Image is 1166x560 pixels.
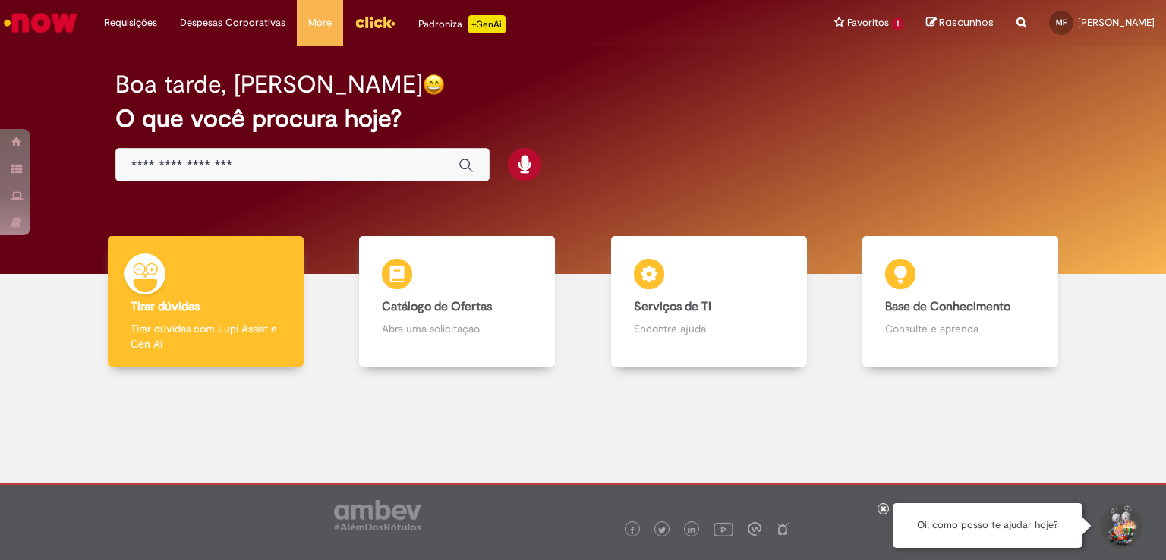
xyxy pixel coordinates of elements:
p: Abra uma solicitação [382,321,532,336]
span: 1 [892,17,903,30]
img: logo_footer_twitter.png [658,527,666,534]
div: Oi, como posso te ajudar hoje? [893,503,1082,548]
img: happy-face.png [423,74,445,96]
b: Serviços de TI [634,299,711,314]
a: Base de Conhecimento Consulte e aprenda [835,236,1087,367]
b: Base de Conhecimento [885,299,1010,314]
span: Requisições [104,15,157,30]
h2: O que você procura hoje? [115,105,1051,132]
span: MF [1056,17,1067,27]
img: logo_footer_naosei.png [776,522,789,536]
p: Tirar dúvidas com Lupi Assist e Gen Ai [131,321,281,351]
h2: Boa tarde, [PERSON_NAME] [115,71,423,98]
img: click_logo_yellow_360x200.png [355,11,395,33]
b: Tirar dúvidas [131,299,200,314]
img: ServiceNow [2,8,80,38]
a: Catálogo de Ofertas Abra uma solicitação [332,236,584,367]
span: Favoritos [847,15,889,30]
span: More [308,15,332,30]
div: Padroniza [418,15,506,33]
img: logo_footer_linkedin.png [688,526,695,535]
p: +GenAi [468,15,506,33]
button: Iniciar Conversa de Suporte [1098,503,1143,549]
b: Catálogo de Ofertas [382,299,492,314]
img: logo_footer_workplace.png [748,522,761,536]
a: Tirar dúvidas Tirar dúvidas com Lupi Assist e Gen Ai [80,236,332,367]
img: logo_footer_ambev_rotulo_gray.png [334,500,421,530]
span: Despesas Corporativas [180,15,285,30]
a: Rascunhos [926,16,994,30]
a: Serviços de TI Encontre ajuda [583,236,835,367]
img: logo_footer_youtube.png [714,519,733,539]
p: Consulte e aprenda [885,321,1035,336]
img: logo_footer_facebook.png [629,527,636,534]
p: Encontre ajuda [634,321,784,336]
span: [PERSON_NAME] [1078,16,1155,29]
span: Rascunhos [939,15,994,30]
